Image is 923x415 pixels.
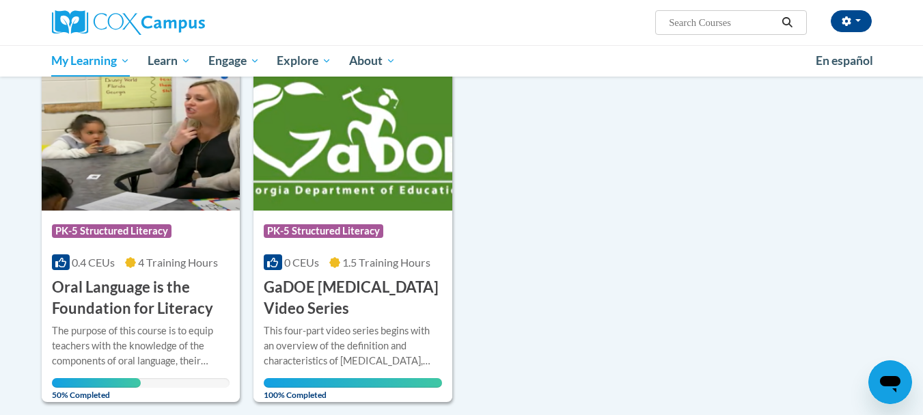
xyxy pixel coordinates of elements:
[139,45,199,77] a: Learn
[52,378,141,400] span: 50% Completed
[52,378,141,388] div: Your progress
[816,53,873,68] span: En español
[264,224,383,238] span: PK-5 Structured Literacy
[268,45,340,77] a: Explore
[42,71,240,211] img: Course Logo
[277,53,331,69] span: Explore
[199,45,268,77] a: Engage
[208,53,260,69] span: Engage
[340,45,404,77] a: About
[52,323,230,369] div: The purpose of this course is to equip teachers with the knowledge of the components of oral lang...
[52,10,312,35] a: Cox Campus
[868,360,912,404] iframe: Button to launch messaging window
[72,256,115,269] span: 0.4 CEUs
[349,53,396,69] span: About
[42,71,240,402] a: Course LogoPK-5 Structured Literacy0.4 CEUs4 Training Hours Oral Language is the Foundation for L...
[148,53,191,69] span: Learn
[264,378,442,400] span: 100% Completed
[831,10,872,32] button: Account Settings
[667,14,777,31] input: Search Courses
[777,14,797,31] button: Search
[264,378,442,388] div: Your progress
[52,277,230,319] h3: Oral Language is the Foundation for Literacy
[342,256,430,269] span: 1.5 Training Hours
[264,323,442,369] div: This four-part video series begins with an overview of the definition and characteristics of [MED...
[253,71,452,402] a: Course LogoPK-5 Structured Literacy0 CEUs1.5 Training Hours GaDOE [MEDICAL_DATA] Video SeriesThis...
[253,71,452,211] img: Course Logo
[52,224,171,238] span: PK-5 Structured Literacy
[138,256,218,269] span: 4 Training Hours
[51,53,130,69] span: My Learning
[31,45,892,77] div: Main menu
[284,256,319,269] span: 0 CEUs
[52,10,205,35] img: Cox Campus
[264,277,442,319] h3: GaDOE [MEDICAL_DATA] Video Series
[807,46,882,75] a: En español
[43,45,139,77] a: My Learning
